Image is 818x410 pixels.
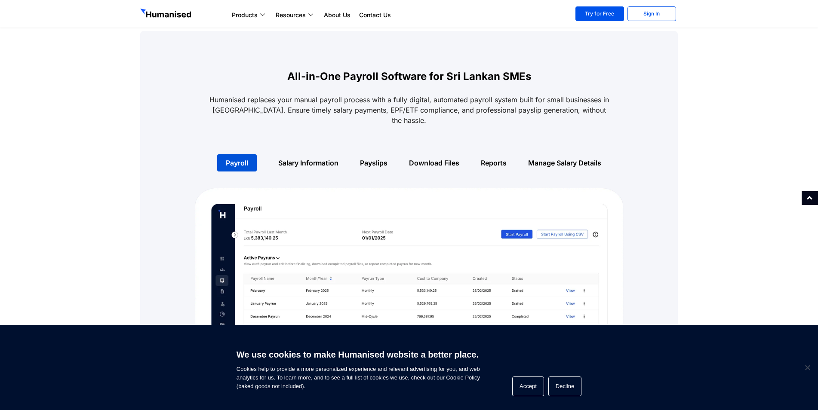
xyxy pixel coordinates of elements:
[228,10,271,20] a: Products
[548,376,581,396] button: Decline
[320,10,355,20] a: About Us
[409,159,459,167] a: Download Files
[140,9,193,20] img: GetHumanised Logo
[627,6,676,21] a: Sign In
[271,10,320,20] a: Resources
[278,159,338,167] a: Salary Information
[481,159,507,167] a: Reports
[237,349,480,361] h6: We use cookies to make Humanised website a better place.
[217,154,257,171] a: Payroll
[360,159,387,167] a: Payslips
[355,10,395,20] a: Contact Us
[575,6,624,21] a: Try for Free
[209,95,609,125] p: Humanised replaces your manual payroll process with a fully digital, automated payroll system bui...
[528,159,601,167] a: Manage Salary Details
[803,363,812,372] span: Decline
[512,376,544,396] button: Accept
[237,344,480,391] span: Cookies help to provide a more personalized experience and relevant advertising for you, and web ...
[170,70,648,83] h3: All-in-One Payroll Software for Sri Lankan SMEs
